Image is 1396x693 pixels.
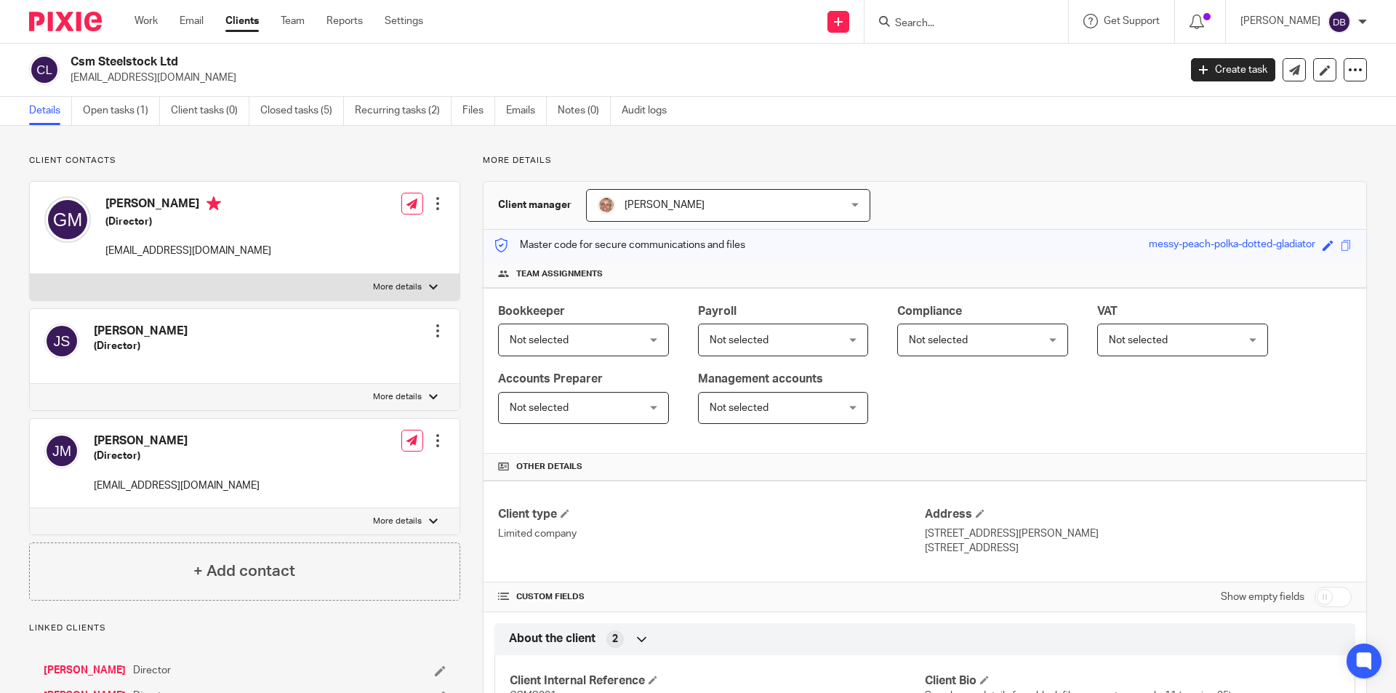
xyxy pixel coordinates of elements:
[71,55,950,70] h2: Csm Steelstock Ltd
[44,324,79,358] img: svg%3E
[612,632,618,646] span: 2
[498,198,571,212] h3: Client manager
[506,97,547,125] a: Emails
[180,14,204,28] a: Email
[598,196,615,214] img: SJ.jpg
[498,507,925,522] h4: Client type
[897,305,962,317] span: Compliance
[698,305,737,317] span: Payroll
[29,12,102,31] img: Pixie
[29,622,460,634] p: Linked clients
[510,673,925,689] h4: Client Internal Reference
[894,17,1024,31] input: Search
[373,281,422,293] p: More details
[355,97,452,125] a: Recurring tasks (2)
[1221,590,1304,604] label: Show empty fields
[225,14,259,28] a: Clients
[925,673,1340,689] h4: Client Bio
[133,663,171,678] span: Director
[326,14,363,28] a: Reports
[710,335,769,345] span: Not selected
[281,14,305,28] a: Team
[516,268,603,280] span: Team assignments
[105,244,271,258] p: [EMAIL_ADDRESS][DOMAIN_NAME]
[710,403,769,413] span: Not selected
[373,391,422,403] p: More details
[509,631,595,646] span: About the client
[483,155,1367,167] p: More details
[909,335,968,345] span: Not selected
[558,97,611,125] a: Notes (0)
[462,97,495,125] a: Files
[94,339,188,353] h5: (Director)
[385,14,423,28] a: Settings
[1097,305,1118,317] span: VAT
[498,305,565,317] span: Bookkeeper
[1149,237,1315,254] div: messy-peach-polka-dotted-gladiator
[625,200,705,210] span: [PERSON_NAME]
[498,526,925,541] p: Limited company
[44,433,79,468] img: svg%3E
[498,591,925,603] h4: CUSTOM FIELDS
[193,560,295,582] h4: + Add contact
[44,196,91,243] img: svg%3E
[494,238,745,252] p: Master code for secure communications and files
[29,155,460,167] p: Client contacts
[622,97,678,125] a: Audit logs
[698,373,823,385] span: Management accounts
[373,516,422,527] p: More details
[71,71,1169,85] p: [EMAIL_ADDRESS][DOMAIN_NAME]
[206,196,221,211] i: Primary
[83,97,160,125] a: Open tasks (1)
[105,196,271,215] h4: [PERSON_NAME]
[1104,16,1160,26] span: Get Support
[94,449,260,463] h5: (Director)
[1328,10,1351,33] img: svg%3E
[925,526,1352,541] p: [STREET_ADDRESS][PERSON_NAME]
[1109,335,1168,345] span: Not selected
[510,403,569,413] span: Not selected
[925,507,1352,522] h4: Address
[1240,14,1320,28] p: [PERSON_NAME]
[925,541,1352,556] p: [STREET_ADDRESS]
[510,335,569,345] span: Not selected
[94,324,188,339] h4: [PERSON_NAME]
[516,461,582,473] span: Other details
[260,97,344,125] a: Closed tasks (5)
[498,373,603,385] span: Accounts Preparer
[29,97,72,125] a: Details
[94,478,260,493] p: [EMAIL_ADDRESS][DOMAIN_NAME]
[105,215,271,229] h5: (Director)
[94,433,260,449] h4: [PERSON_NAME]
[1191,58,1275,81] a: Create task
[44,663,126,678] a: [PERSON_NAME]
[29,55,60,85] img: svg%3E
[135,14,158,28] a: Work
[171,97,249,125] a: Client tasks (0)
